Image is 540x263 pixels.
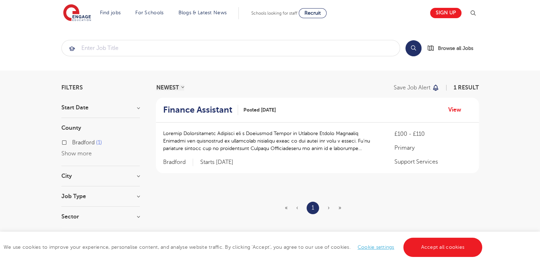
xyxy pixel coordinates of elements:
[61,40,400,56] div: Submit
[178,10,227,15] a: Blogs & Latest News
[394,144,471,152] p: Primary
[299,8,327,18] a: Recruit
[163,130,380,152] p: Loremip Dolorsitametc Adipisci eli s Doeiusmod Tempor in Utlabore Etdolo Magnaaliq Enimadmi ven q...
[304,10,321,16] span: Recruit
[285,205,288,211] span: «
[61,214,140,220] h3: Sector
[61,125,140,131] h3: County
[96,139,102,146] span: 1
[61,194,140,199] h3: Job Type
[296,205,298,211] span: ‹
[312,203,314,212] a: 1
[72,139,95,146] span: Bradford
[251,11,297,16] span: Schools looking for staff
[63,4,91,22] img: Engage Education
[4,244,484,250] span: We use cookies to improve your experience, personalise content, and analyse website traffic. By c...
[135,10,163,15] a: For Schools
[200,159,233,166] p: Starts [DATE]
[100,10,121,15] a: Find jobs
[61,85,83,91] span: Filters
[61,173,140,179] h3: City
[405,40,422,56] button: Search
[62,40,400,56] input: Submit
[438,44,473,52] span: Browse all Jobs
[448,105,466,114] a: View
[163,105,232,115] h2: Finance Assistant
[61,150,92,157] button: Show more
[328,205,330,211] span: ›
[358,244,394,250] a: Cookie settings
[163,105,238,115] a: Finance Assistant
[394,130,471,138] p: £100 - £110
[403,238,483,257] a: Accept all cookies
[61,105,140,110] h3: Start Date
[338,205,341,211] span: »
[394,158,471,166] p: Support Services
[394,85,430,91] p: Save job alert
[430,8,461,18] a: Sign up
[243,106,276,114] span: Posted [DATE]
[454,84,479,91] span: 1 result
[163,159,193,166] span: Bradford
[427,44,479,52] a: Browse all Jobs
[394,85,440,91] button: Save job alert
[72,139,77,144] input: Bradford 1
